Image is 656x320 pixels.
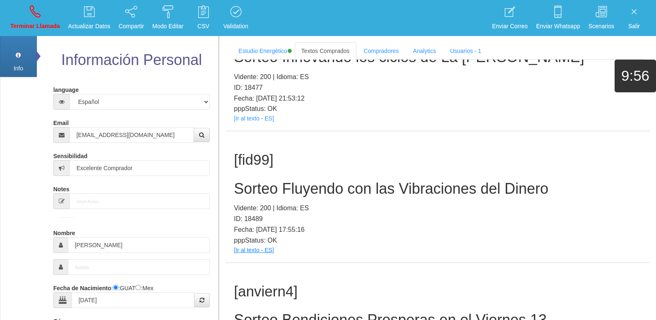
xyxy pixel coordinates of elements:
a: Compradores [357,42,406,60]
p: Enviar Correo [492,22,528,31]
h1: [anviern4] [234,284,642,300]
label: language [53,83,79,94]
p: ID: 18477 [234,82,642,93]
a: Usuarios - 1 [443,42,488,60]
label: Sensibilidad [53,149,87,160]
a: Terminar Llamada [7,2,63,34]
input: Apellido [68,259,210,275]
label: Fecha de Nacimiento [53,281,111,292]
input: Short-Notes [70,193,210,209]
p: Salir [622,22,646,31]
p: Modo Editar [152,22,183,31]
p: pppStatus: OK [234,235,642,246]
p: Fecha: [DATE] 21:53:12 [234,93,642,104]
a: Scenarios [586,2,617,34]
div: : :GUAT :Mex [53,281,210,308]
p: Terminar Llamada [10,22,60,31]
p: Scenarios [589,22,614,31]
input: :Quechi GUAT [113,285,118,290]
a: Textos Comprados [295,42,356,60]
input: Correo electrónico [70,127,195,143]
p: ID: 18489 [234,214,642,224]
a: Modo Editar [149,2,186,34]
a: Estudio Energético [232,42,294,60]
a: Enviar Correo [489,2,531,34]
a: Validation [220,2,251,34]
a: Analytics [406,42,442,60]
label: Nombre [53,226,75,237]
p: Vidente: 200 | Idioma: ES [234,72,642,82]
p: Fecha: [DATE] 17:55:16 [234,224,642,235]
input: :Yuca-Mex [135,285,141,290]
p: Validation [223,22,248,31]
p: Actualizar Datos [68,22,111,31]
p: Vidente: 200 | Idioma: ES [234,203,642,214]
a: CSV [189,2,218,34]
a: [Ir al texto - ES] [234,115,274,122]
h2: Sorteo Innovando los ciclos de La [PERSON_NAME] [234,49,642,65]
input: Nombre [68,237,210,253]
a: Actualizar Datos [65,2,113,34]
label: Email [53,116,69,127]
a: Salir [620,2,649,34]
p: pppStatus: OK [234,103,642,114]
p: Enviar Whatsapp [536,22,580,31]
a: [Ir al texto - ES] [234,247,274,253]
p: CSV [192,22,215,31]
a: Compartir [116,2,147,34]
h2: Sorteo Fluyendo con las Vibraciones del Dinero [234,180,642,197]
input: Sensibilidad [70,160,210,176]
p: Compartir [119,22,144,31]
h1: 9:56 [615,68,656,84]
a: Enviar Whatsapp [533,2,583,34]
h1: [fid99] [234,152,642,168]
label: Notes [53,182,70,193]
h2: Información Personal [51,52,212,68]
